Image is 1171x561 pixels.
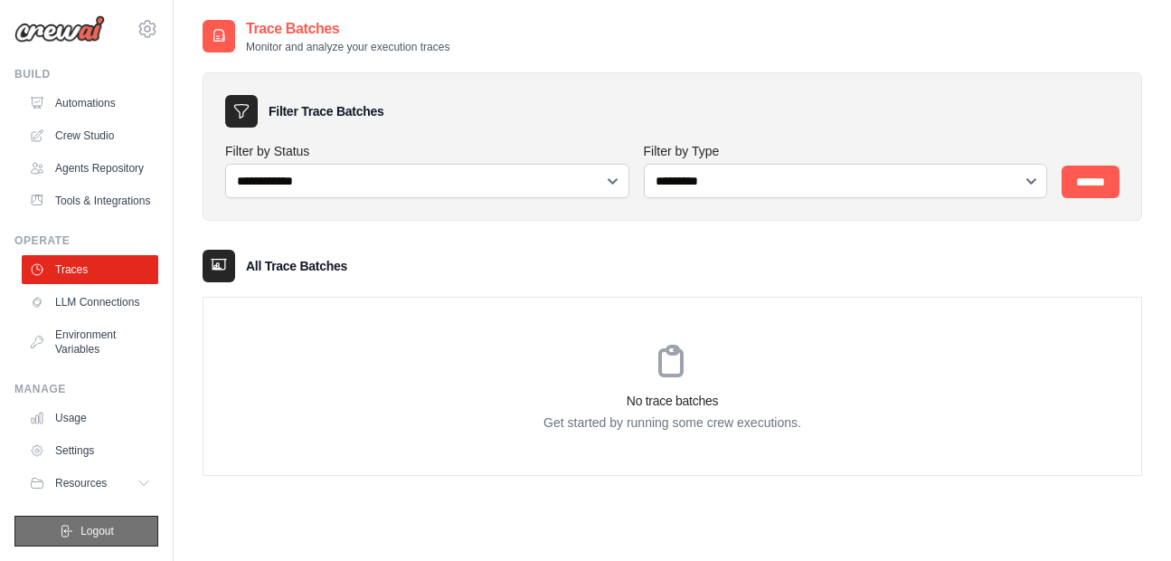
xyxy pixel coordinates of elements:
a: Environment Variables [22,320,158,364]
span: Resources [55,476,107,490]
label: Filter by Status [225,142,629,160]
a: Tools & Integrations [22,186,158,215]
h3: All Trace Batches [246,257,347,275]
a: LLM Connections [22,288,158,317]
h3: No trace batches [203,392,1141,410]
a: Usage [22,404,158,433]
div: Build [14,67,158,81]
div: Manage [14,382,158,396]
a: Automations [22,89,158,118]
label: Filter by Type [644,142,1048,160]
span: Logout [80,524,114,538]
a: Crew Studio [22,121,158,150]
button: Logout [14,516,158,547]
h3: Filter Trace Batches [269,102,383,120]
img: Logo [14,15,105,43]
a: Agents Repository [22,154,158,183]
button: Resources [22,469,158,498]
h2: Trace Batches [246,18,449,40]
a: Settings [22,436,158,465]
p: Monitor and analyze your execution traces [246,40,449,54]
div: Operate [14,233,158,248]
p: Get started by running some crew executions. [203,414,1141,432]
a: Traces [22,255,158,284]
